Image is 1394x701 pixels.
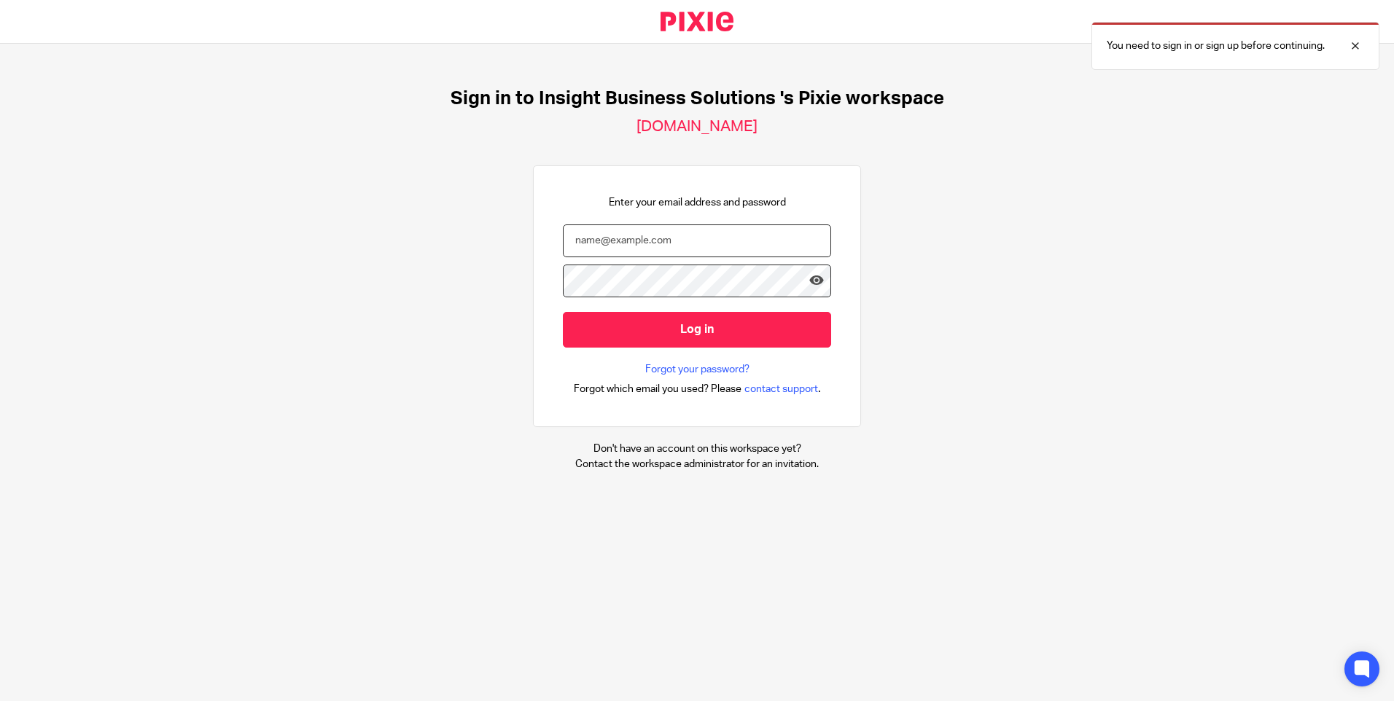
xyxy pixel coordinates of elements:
[636,117,758,136] h2: [DOMAIN_NAME]
[575,442,819,456] p: Don't have an account on this workspace yet?
[744,382,818,396] span: contact support
[574,382,741,396] span: Forgot which email you used? Please
[609,195,786,210] p: Enter your email address and password
[575,457,819,471] p: Contact the workspace administrator for an invitation.
[451,87,944,110] h1: Sign in to Insight Business Solutions 's Pixie workspace
[1107,39,1325,53] p: You need to sign in or sign up before continuing.
[563,312,831,348] input: Log in
[645,362,749,377] a: Forgot your password?
[563,224,831,257] input: name@example.com
[574,380,821,397] div: .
